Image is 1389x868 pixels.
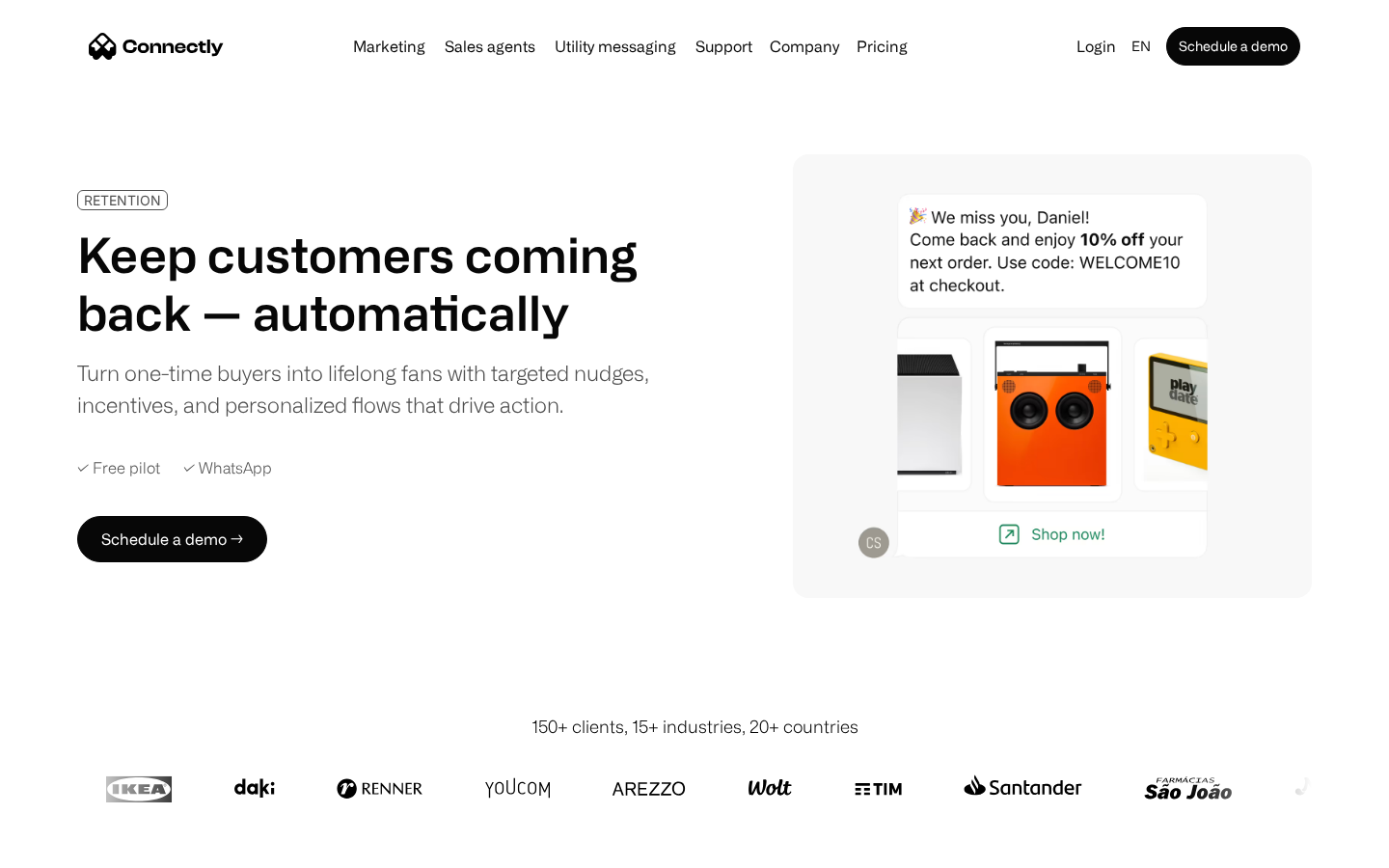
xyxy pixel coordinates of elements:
[1166,27,1300,66] a: Schedule a demo
[1131,33,1151,60] div: en
[770,33,839,60] div: Company
[688,39,760,54] a: Support
[345,39,433,54] a: Marketing
[77,357,664,420] div: Turn one-time buyers into lifelong fans with targeted nudges, incentives, and personalized flows ...
[437,39,543,54] a: Sales agents
[19,832,116,861] aside: Language selected: English
[531,714,858,740] div: 150+ clients, 15+ industries, 20+ countries
[89,32,224,61] a: home
[764,33,845,60] div: Company
[547,39,684,54] a: Utility messaging
[1124,33,1162,60] div: en
[84,193,161,207] div: RETENTION
[849,39,915,54] a: Pricing
[77,516,267,562] a: Schedule a demo →
[77,226,664,341] h1: Keep customers coming back — automatically
[183,459,272,477] div: ✓ WhatsApp
[39,834,116,861] ul: Language list
[1069,33,1124,60] a: Login
[77,459,160,477] div: ✓ Free pilot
